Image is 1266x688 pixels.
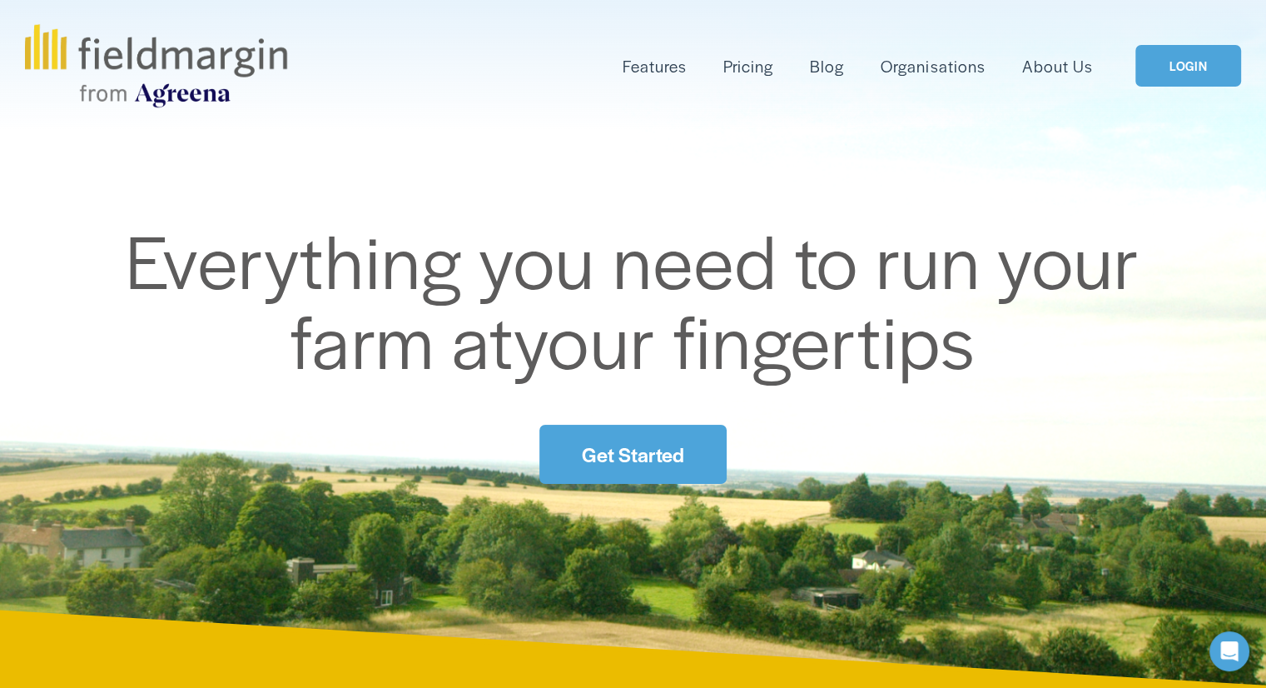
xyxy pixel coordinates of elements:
div: Open Intercom Messenger [1209,631,1249,671]
span: your fingertips [514,287,976,391]
a: About Us [1022,52,1093,80]
a: folder dropdown [623,52,687,80]
span: Features [623,54,687,78]
span: Everything you need to run your farm at [126,207,1157,391]
img: fieldmargin.com [25,24,286,107]
a: LOGIN [1135,45,1240,87]
a: Organisations [881,52,985,80]
a: Pricing [723,52,773,80]
a: Get Started [539,425,726,484]
a: Blog [810,52,844,80]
